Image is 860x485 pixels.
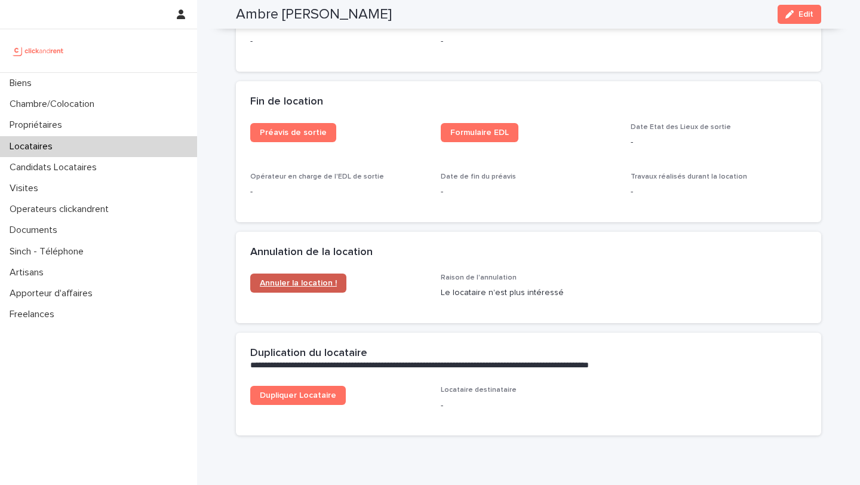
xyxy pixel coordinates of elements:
p: Propriétaires [5,119,72,131]
p: Artisans [5,267,53,278]
a: Formulaire EDL [441,123,518,142]
span: Edit [798,10,813,19]
p: Apporteur d'affaires [5,288,102,299]
span: Locataire destinataire [441,386,517,394]
p: Biens [5,78,41,89]
a: Annuler la location ! [250,274,346,293]
span: Formulaire EDL [450,128,509,137]
span: Date Etat des Lieux de sortie [631,124,731,131]
span: Contentieux [250,23,293,30]
a: Préavis de sortie [250,123,336,142]
p: Operateurs clickandrent [5,204,118,215]
p: Visites [5,183,48,194]
p: - [250,186,426,198]
h2: Ambre [PERSON_NAME] [236,6,392,23]
p: - [441,400,617,412]
p: Chambre/Colocation [5,99,104,110]
h2: Duplication du locataire [250,347,367,360]
p: Freelances [5,309,64,320]
p: - [631,186,807,198]
p: Locataires [5,141,62,152]
h2: Annulation de la location [250,246,373,259]
a: Dupliquer Locataire [250,386,346,405]
p: - [631,136,807,149]
p: - [441,35,617,48]
span: Autres [441,23,463,30]
p: Le locataire n'est plus intéressé [441,287,617,299]
h2: Fin de location [250,96,323,109]
span: Dupliquer Locataire [260,391,336,400]
span: Travaux réalisés durant la location [631,173,747,180]
span: Opérateur en charge de l'EDL de sortie [250,173,384,180]
p: - [250,35,426,48]
span: Préavis de sortie [260,128,327,137]
img: UCB0brd3T0yccxBKYDjQ [10,39,67,63]
p: Documents [5,225,67,236]
button: Edit [778,5,821,24]
p: Sinch - Téléphone [5,246,93,257]
span: Raison de l'annulation [441,274,517,281]
p: Candidats Locataires [5,162,106,173]
p: - [441,186,617,198]
span: Date de fin du préavis [441,173,516,180]
span: Annuler la location ! [260,279,337,287]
